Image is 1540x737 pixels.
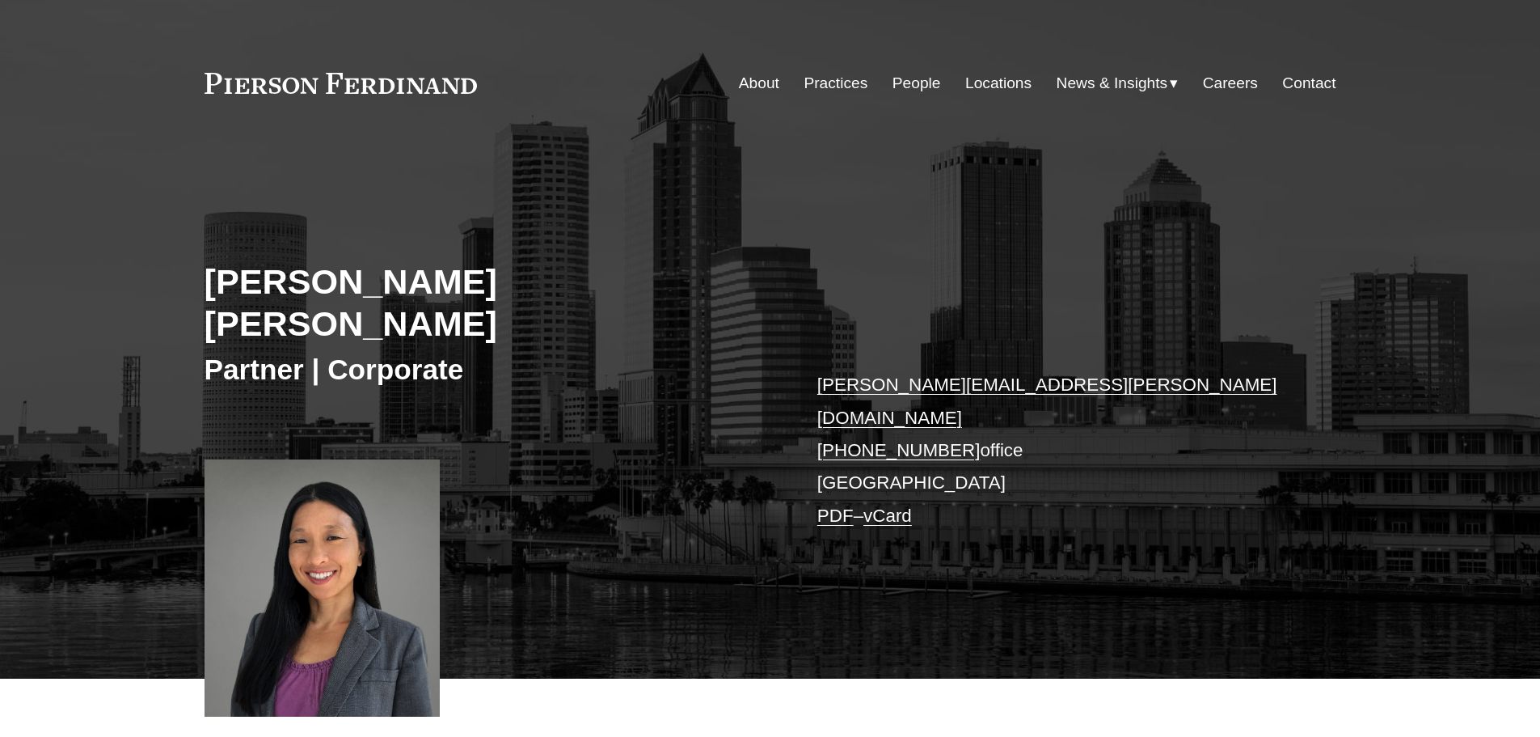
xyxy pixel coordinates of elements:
a: People [892,68,941,99]
a: Contact [1282,68,1335,99]
a: PDF [817,506,854,526]
a: folder dropdown [1057,68,1179,99]
span: News & Insights [1057,70,1168,98]
h2: [PERSON_NAME] [PERSON_NAME] [205,260,770,345]
a: [PHONE_NUMBER] [817,440,981,460]
a: Locations [965,68,1032,99]
a: [PERSON_NAME][EMAIL_ADDRESS][PERSON_NAME][DOMAIN_NAME] [817,375,1277,427]
h3: Partner | Corporate [205,352,770,388]
a: About [739,68,779,99]
p: office [GEOGRAPHIC_DATA] – [817,369,1289,532]
a: Careers [1203,68,1258,99]
a: vCard [863,506,912,526]
a: Practices [804,68,867,99]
